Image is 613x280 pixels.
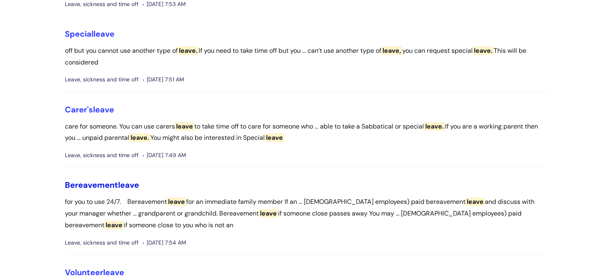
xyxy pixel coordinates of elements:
span: leave. [178,46,199,55]
span: leave. [473,46,494,55]
a: Carer'sleave [65,104,114,115]
span: Leave, sickness and time off [65,238,139,248]
span: leave [167,197,186,206]
a: Bereavementleave [65,180,139,190]
span: leave [265,133,284,142]
span: leave [465,197,485,206]
a: Specialleave [65,29,114,39]
span: [DATE] 7:51 AM [143,75,184,85]
span: Leave, sickness and time off [65,150,139,160]
p: for you to use 24/7. Bereavement for an immediate family member If an ... [DEMOGRAPHIC_DATA] empl... [65,196,549,231]
p: off but you cannot use another type of If you need to take time off but you ... can’t use another... [65,45,549,68]
span: leave. [129,133,150,142]
span: leave [93,104,114,115]
span: [DATE] 7:54 AM [143,238,186,248]
span: leave. [424,122,445,131]
a: Volunteerleave [65,267,124,278]
span: leave [118,180,139,190]
span: [DATE] 7:49 AM [143,150,186,160]
span: Leave, sickness and time off [65,75,139,85]
span: leave [103,267,124,278]
p: care for someone. You can use carers to take time off to care for someone who ... able to take a ... [65,121,549,144]
span: leave, [381,46,402,55]
span: leave [94,29,114,39]
span: leave [175,122,194,131]
span: leave [104,221,124,229]
span: leave [259,209,278,218]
